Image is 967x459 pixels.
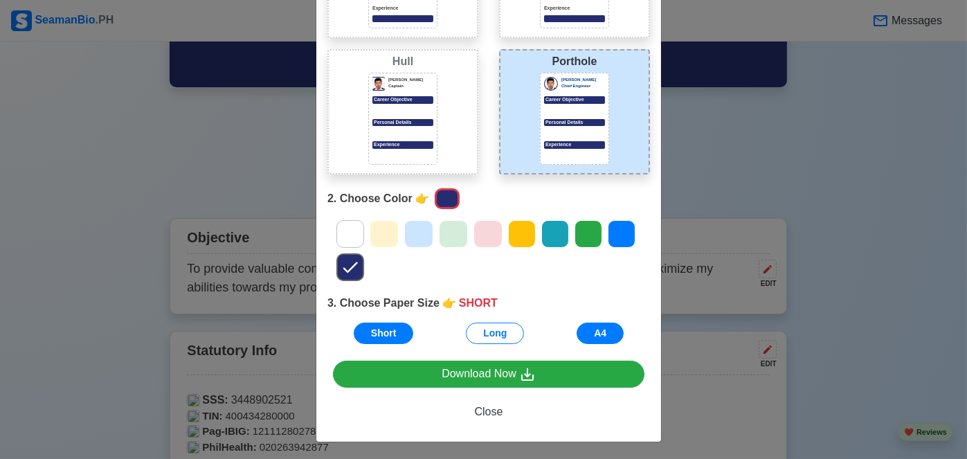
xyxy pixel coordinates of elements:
button: Long [466,323,524,344]
span: Close [475,406,503,417]
p: Experience [372,5,433,12]
div: 2. Choose Color [327,186,650,212]
div: Career Objective [544,96,605,104]
p: Captain [388,83,433,89]
a: Download Now [333,361,644,388]
div: 3. Choose Paper Size [327,295,650,312]
div: Download Now [442,366,536,383]
div: Personal Details [544,119,605,127]
div: Hull [332,53,474,70]
span: point [442,295,456,312]
div: Experience [544,141,605,149]
button: A4 [577,323,624,344]
div: Porthole [503,53,646,70]
span: point [415,190,429,207]
p: Chief Engineer [561,83,605,89]
button: Short [354,323,414,344]
p: Career Objective [372,96,433,104]
p: [PERSON_NAME] [388,77,433,83]
p: Experience [372,141,433,149]
p: [PERSON_NAME] [561,77,605,83]
button: Close [333,399,644,425]
span: SHORT [459,295,498,312]
p: Personal Details [372,119,433,127]
p: Experience [544,5,605,12]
